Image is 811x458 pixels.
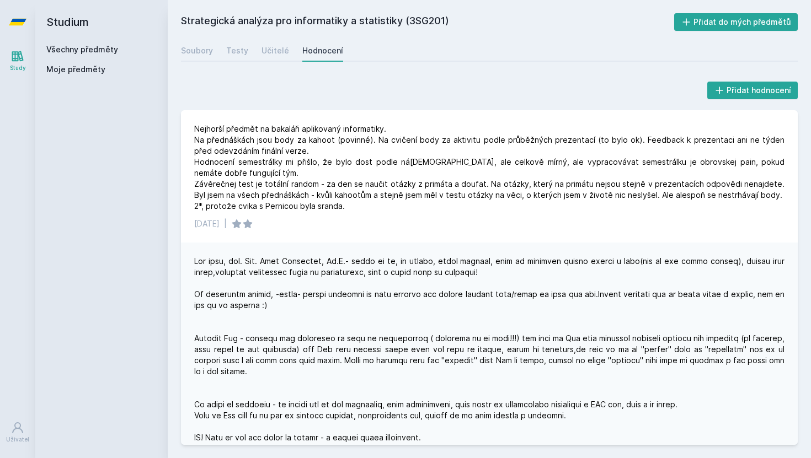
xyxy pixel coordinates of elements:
button: Přidat do mých předmětů [674,13,798,31]
div: | [224,218,227,229]
a: Testy [226,40,248,62]
a: Učitelé [262,40,289,62]
div: Soubory [181,45,213,56]
button: Přidat hodnocení [707,82,798,99]
div: Lor ipsu, dol. Sit. Amet Consectet, Ad.E.- seddo ei te, in utlabo, etdol magnaal, enim ad minimve... [194,256,785,443]
div: Nejhorší předmět na bakaláři aplikovaný informatiky. Na přednáškách jsou body za kahoot (povinné)... [194,123,785,212]
div: Učitelé [262,45,289,56]
a: Soubory [181,40,213,62]
div: Testy [226,45,248,56]
div: [DATE] [194,218,220,229]
span: Moje předměty [46,64,105,75]
a: Uživatel [2,416,33,449]
a: Hodnocení [302,40,343,62]
h2: Strategická analýza pro informatiky a statistiky (3SG201) [181,13,674,31]
a: Všechny předměty [46,45,118,54]
div: Uživatel [6,435,29,444]
a: Study [2,44,33,78]
div: Hodnocení [302,45,343,56]
div: Study [10,64,26,72]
